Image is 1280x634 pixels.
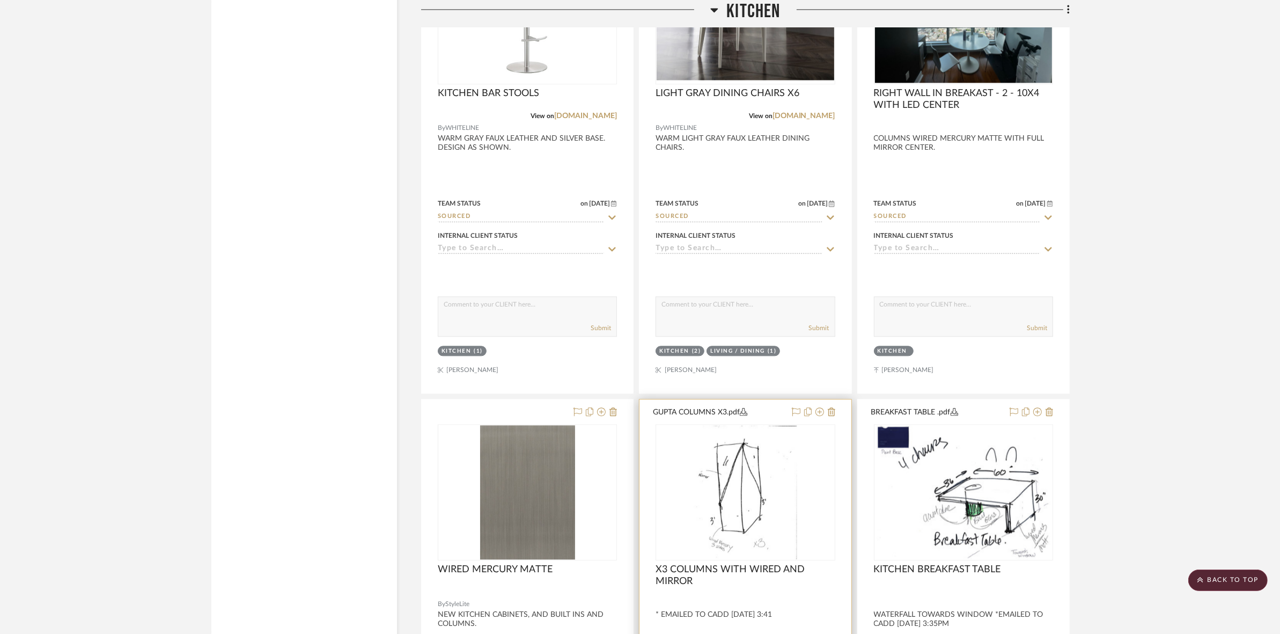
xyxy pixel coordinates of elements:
[445,599,469,609] span: StyleLite
[531,113,554,119] span: View on
[749,113,773,119] span: View on
[878,347,908,355] div: Kitchen
[809,323,829,333] button: Submit
[874,88,1053,111] span: RIGHT WALL IN BREAKAST - 2 - 10X4 WITH LED CENTER
[694,425,797,559] img: X3 COLUMNS WITH WIRED AND MIRROR
[874,212,1040,222] input: Type to Search…
[768,347,777,355] div: (1)
[656,425,834,560] div: 0
[874,425,1053,560] div: 0
[653,406,785,419] button: GUPTA COLUMNS X3.pdf
[438,244,604,254] input: Type to Search…
[659,347,689,355] div: Kitchen
[874,199,917,208] div: Team Status
[656,564,835,587] span: X3 COLUMNS WITH WIRED AND MIRROR
[656,212,822,222] input: Type to Search…
[874,244,1040,254] input: Type to Search…
[438,212,604,222] input: Type to Search…
[580,200,588,207] span: on
[438,599,445,609] span: By
[438,123,445,133] span: By
[438,564,553,575] span: WIRED MERCURY MATTE
[1017,200,1024,207] span: on
[438,231,518,241] div: Internal Client Status
[806,200,829,207] span: [DATE]
[877,425,1050,559] img: KITCHEN BREAKFAST TABLE
[554,112,617,120] a: [DOMAIN_NAME]
[656,123,663,133] span: By
[874,231,954,241] div: Internal Client Status
[656,244,822,254] input: Type to Search…
[438,199,481,208] div: Team Status
[474,347,483,355] div: (1)
[656,231,735,241] div: Internal Client Status
[438,88,539,99] span: KITCHEN BAR STOOLS
[591,323,611,333] button: Submit
[442,347,472,355] div: Kitchen
[710,347,765,355] div: LIVING / DINING
[874,564,1001,575] span: KITCHEN BREAKFAST TABLE
[445,123,479,133] span: WHITELINE
[1188,570,1268,591] scroll-to-top-button: BACK TO TOP
[692,347,701,355] div: (2)
[663,123,697,133] span: WHITELINE
[480,425,575,559] img: WIRED MERCURY MATTE
[1027,323,1047,333] button: Submit
[798,200,806,207] span: on
[438,425,616,560] div: 0
[656,88,799,99] span: LIGHT GRAY DINING CHAIRS X6
[1024,200,1047,207] span: [DATE]
[588,200,611,207] span: [DATE]
[656,199,698,208] div: Team Status
[773,112,835,120] a: [DOMAIN_NAME]
[871,406,1003,419] button: BREAKFAST TABLE .pdf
